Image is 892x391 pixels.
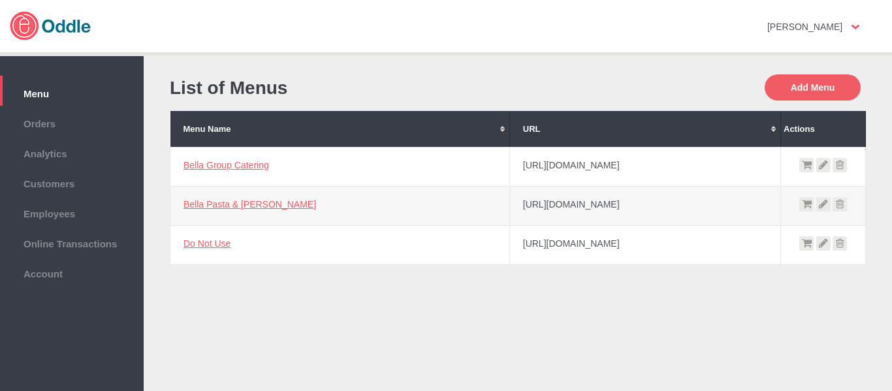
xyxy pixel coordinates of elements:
div: URL [523,124,767,134]
span: Employees [7,205,137,219]
td: [URL][DOMAIN_NAME] [509,225,780,264]
strong: [PERSON_NAME] [767,22,842,32]
a: Bella Group Catering [183,160,269,170]
a: Do Not Use [183,238,231,249]
div: Menu Name [183,124,496,134]
div: Actions [784,124,863,134]
span: Menu [7,85,137,99]
img: user-option-arrow.png [852,25,859,29]
span: Online Transactions [7,235,137,249]
td: [URL][DOMAIN_NAME] [509,186,780,225]
td: [URL][DOMAIN_NAME] [509,147,780,186]
a: Bella Pasta & [PERSON_NAME] [183,199,316,210]
th: URL: No sort applied, activate to apply an ascending sort [509,111,780,147]
span: Account [7,265,137,279]
span: Customers [7,175,137,189]
button: Add Menu [765,74,861,101]
span: Orders [7,115,137,129]
h1: List of Menus [170,78,511,99]
span: Analytics [7,145,137,159]
th: Menu Name: No sort applied, activate to apply an ascending sort [170,111,510,147]
th: Actions: No sort applied, sorting is disabled [781,111,866,147]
